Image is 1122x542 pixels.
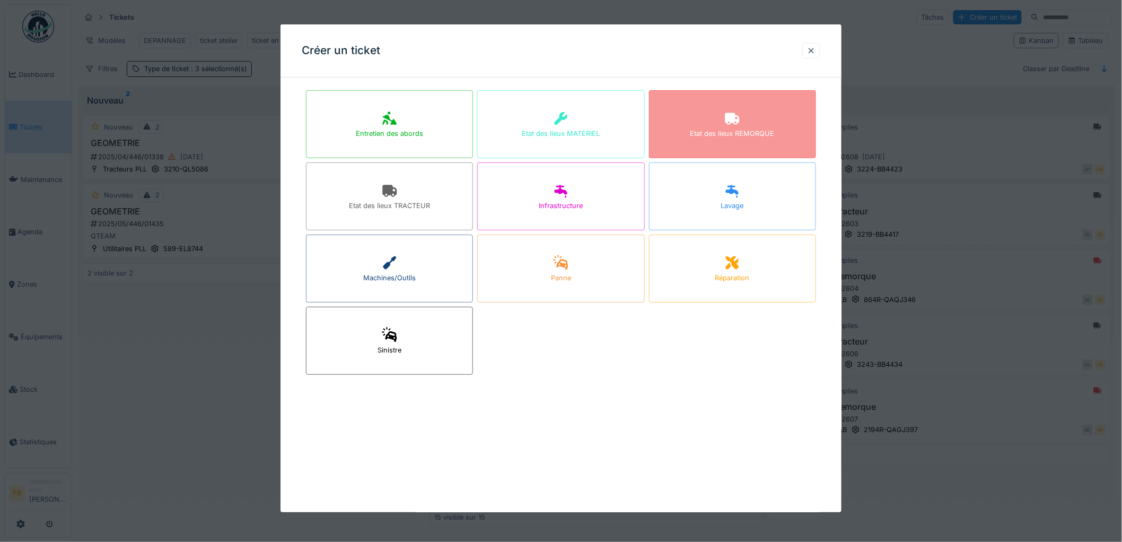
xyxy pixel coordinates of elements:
[378,345,401,355] div: Sinistre
[356,128,423,139] div: Entretien des abords
[690,128,775,139] div: Etat des lieux REMORQUE
[349,201,430,211] div: Etat des lieux TRACTEUR
[522,128,600,139] div: Etat des lieux MATERIEL
[715,273,750,283] div: Réparation
[539,201,583,211] div: Infrastructure
[302,44,380,57] h3: Créer un ticket
[363,273,416,283] div: Machines/Outils
[721,201,744,211] div: Lavage
[551,273,571,283] div: Panne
